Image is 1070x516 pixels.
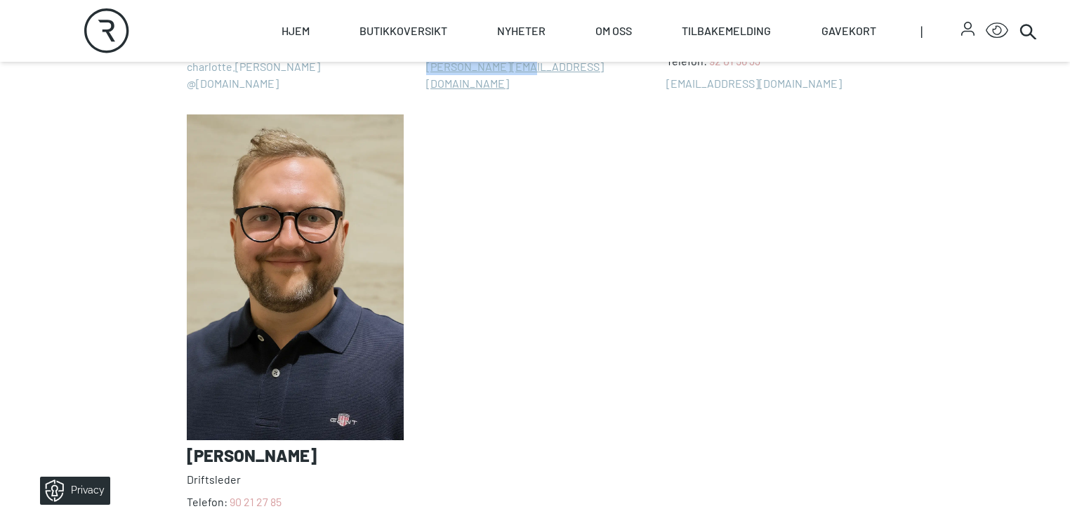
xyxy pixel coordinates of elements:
img: photo of Dani Kristiansen [187,114,404,440]
a: 90 21 27 85 [230,495,282,508]
h3: [PERSON_NAME] [187,446,404,465]
iframe: Manage Preferences [14,472,128,509]
span: Telefon: [187,494,404,510]
a: charlotte.[PERSON_NAME] @[DOMAIN_NAME] [187,58,404,92]
button: Open Accessibility Menu [986,20,1008,42]
a: [EMAIL_ADDRESS][DOMAIN_NAME] [666,75,883,92]
span: Driftsleder [187,471,404,488]
a: 92 01 56 33 [709,54,760,67]
a: [PERSON_NAME][EMAIL_ADDRESS][DOMAIN_NAME] [426,58,643,92]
